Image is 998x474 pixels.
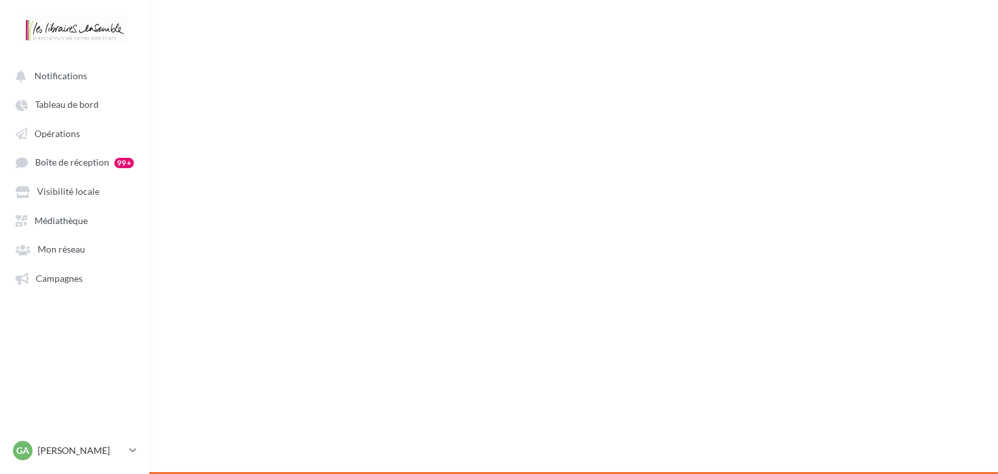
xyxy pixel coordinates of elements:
[8,150,142,174] a: Boîte de réception 99+
[38,244,85,255] span: Mon réseau
[8,92,142,116] a: Tableau de bord
[8,179,142,203] a: Visibilité locale
[8,64,136,87] button: Notifications
[8,237,142,260] a: Mon réseau
[34,70,87,81] span: Notifications
[34,128,80,139] span: Opérations
[8,121,142,145] a: Opérations
[114,158,134,168] div: 99+
[35,99,99,110] span: Tableau de bord
[34,215,88,226] span: Médiathèque
[8,208,142,232] a: Médiathèque
[37,186,99,197] span: Visibilité locale
[10,438,139,463] a: GA [PERSON_NAME]
[35,157,109,168] span: Boîte de réception
[8,266,142,290] a: Campagnes
[38,444,124,457] p: [PERSON_NAME]
[36,273,83,284] span: Campagnes
[16,444,29,457] span: GA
